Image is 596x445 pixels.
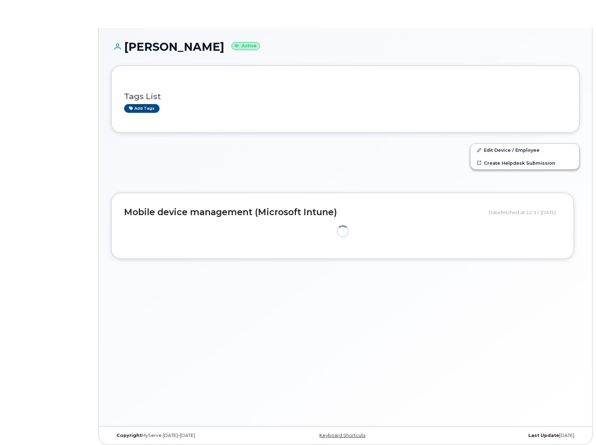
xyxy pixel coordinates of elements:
[489,206,561,219] div: Data fetched at 12:31 [DATE]
[424,433,580,438] div: [DATE]
[116,433,142,438] strong: Copyright
[528,433,559,438] strong: Last Update
[111,41,580,53] h1: [PERSON_NAME]
[319,433,365,438] a: Keyboard Shortcuts
[470,157,579,169] a: Create Helpdesk Submission
[124,92,567,101] h3: Tags List
[124,104,160,113] a: Add tags
[124,207,483,217] h2: Mobile device management (Microsoft Intune)
[470,144,579,156] a: Edit Device / Employee
[111,433,267,438] div: MyServe [DATE]–[DATE]
[231,42,260,50] small: Active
